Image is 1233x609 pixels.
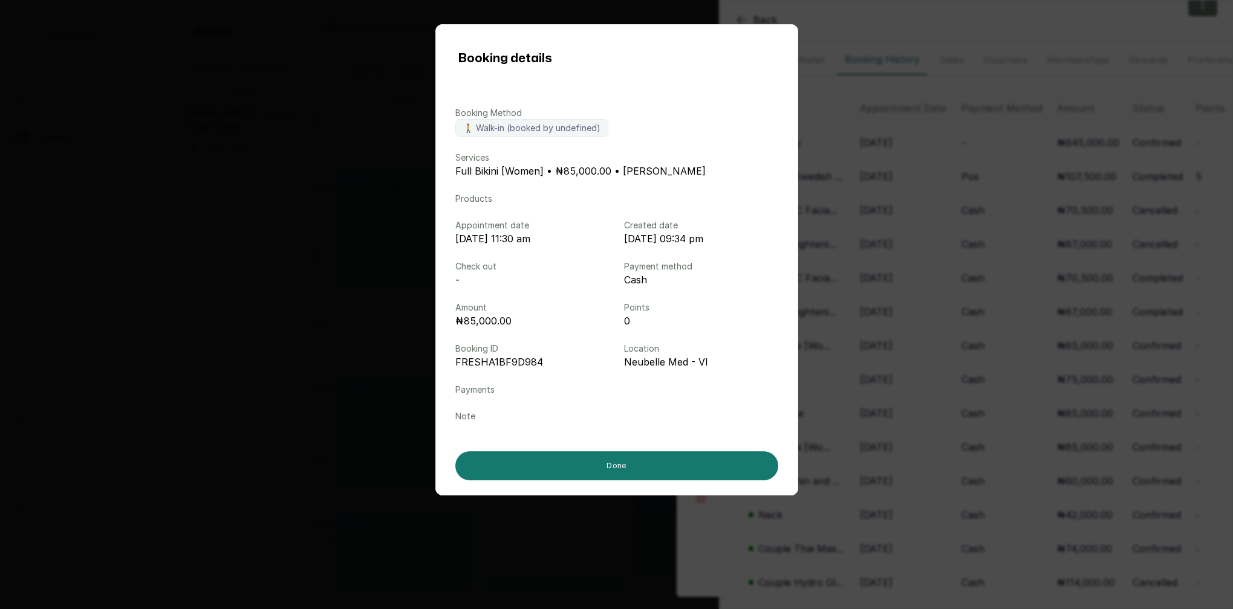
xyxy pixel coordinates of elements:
[455,107,778,119] p: Booking Method
[624,301,778,314] p: Points
[455,343,610,355] p: Booking ID
[455,355,610,369] p: FRESHA1BF9D984
[624,231,778,246] p: [DATE] 09:34 pm
[455,314,610,328] p: ₦85,000.00
[624,272,778,287] p: Cash
[455,260,610,272] p: Check out
[455,219,610,231] p: Appointment date
[455,152,778,164] p: Services
[624,219,778,231] p: Created date
[624,355,778,369] p: Neubelle Med - VI
[455,451,778,480] button: Done
[455,119,608,137] label: 🚶 Walk-in (booked by undefined)
[455,193,778,205] p: Products
[624,314,778,328] p: 0
[455,231,610,246] p: [DATE] 11:30 am
[455,410,778,422] p: Note
[624,343,778,355] p: Location
[458,49,551,68] h1: Booking details
[455,301,610,314] p: Amount
[455,384,778,396] p: Payments
[455,164,778,178] p: Full Bikini [Women] • ₦85,000.00 • [PERSON_NAME]
[624,260,778,272] p: Payment method
[455,272,610,287] p: -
